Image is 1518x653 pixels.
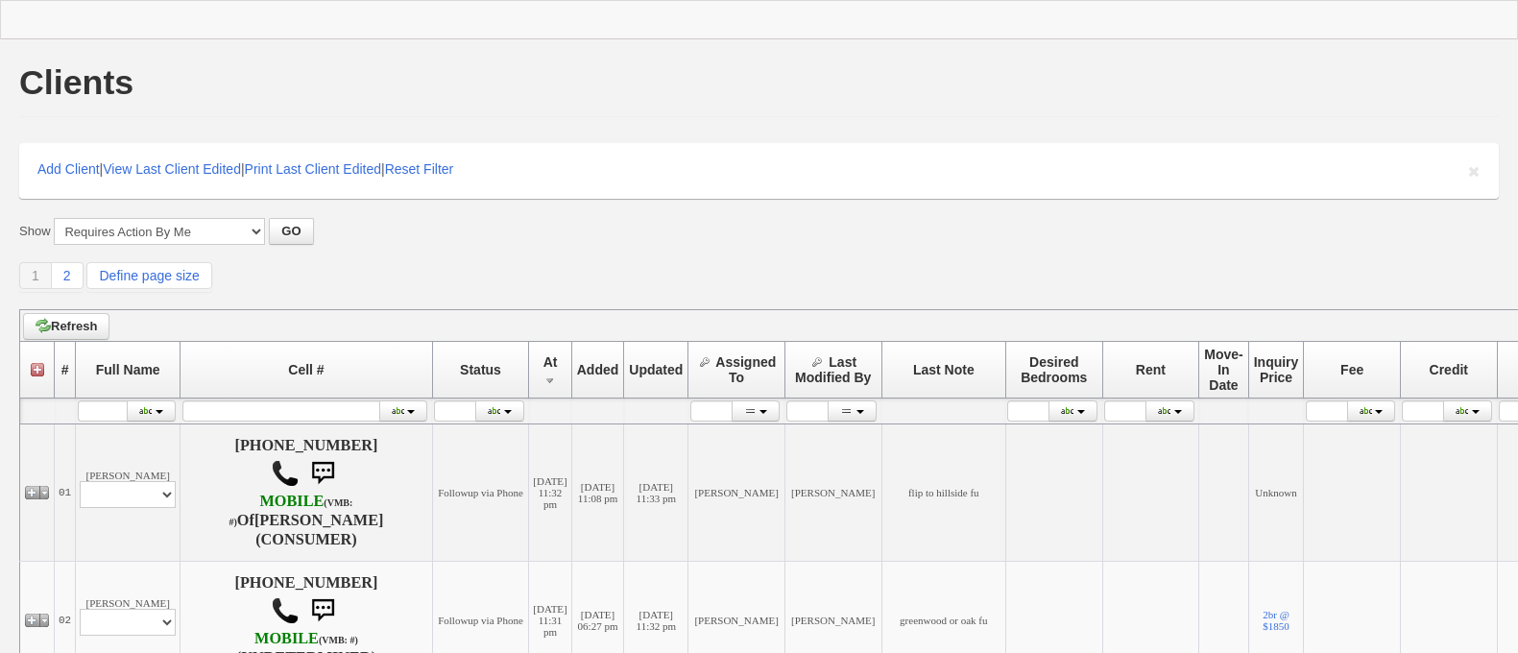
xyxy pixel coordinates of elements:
span: Desired Bedrooms [1021,354,1087,385]
b: T-Mobile USA, Inc. [229,493,352,529]
font: (VMB: #) [319,635,358,645]
td: 01 [55,424,76,562]
a: Print Last Client Edited [245,161,381,177]
span: Last Note [913,362,975,377]
a: Add Client [37,161,100,177]
td: [DATE] 11:33 pm [624,424,688,562]
span: Updated [629,362,683,377]
span: Cell # [288,362,324,377]
th: # [55,342,76,399]
td: [PERSON_NAME] [76,424,181,562]
img: sms.png [303,454,342,493]
td: Unknown [1248,424,1304,562]
h1: Clients [19,65,133,100]
img: call.png [271,596,300,625]
span: Move-In Date [1204,347,1242,393]
td: Followup via Phone [432,424,529,562]
span: Inquiry Price [1254,354,1299,385]
div: | | | [19,143,1499,199]
td: [DATE] 11:32 pm [529,424,571,562]
span: At [543,354,558,370]
span: Status [460,362,501,377]
img: sms.png [303,592,342,630]
img: call.png [271,459,300,488]
td: [PERSON_NAME] [688,424,785,562]
a: 2 [52,262,84,289]
a: Define page size [86,262,211,289]
h4: [PHONE_NUMBER] Of (CONSUMER) [184,437,427,548]
font: MOBILE [254,630,319,647]
td: [PERSON_NAME] [784,424,881,562]
td: flip to hillside fu [881,424,1005,562]
span: Rent [1136,362,1166,377]
td: [DATE] 11:08 pm [571,424,624,562]
button: GO [269,218,313,245]
a: Reset Filter [385,161,454,177]
font: MOBILE [260,493,325,510]
span: Last Modified By [795,354,871,385]
span: Full Name [96,362,160,377]
b: T-Mobile USA, Inc. [254,630,358,647]
label: Show [19,223,51,240]
span: Fee [1340,362,1363,377]
span: Credit [1430,362,1468,377]
a: 2br @ $1850 [1263,609,1289,632]
b: [PERSON_NAME] [254,512,384,529]
span: Added [577,362,619,377]
span: Assigned To [715,354,776,385]
a: View Last Client Edited [103,161,241,177]
a: Refresh [23,313,109,340]
a: 1 [19,262,52,289]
